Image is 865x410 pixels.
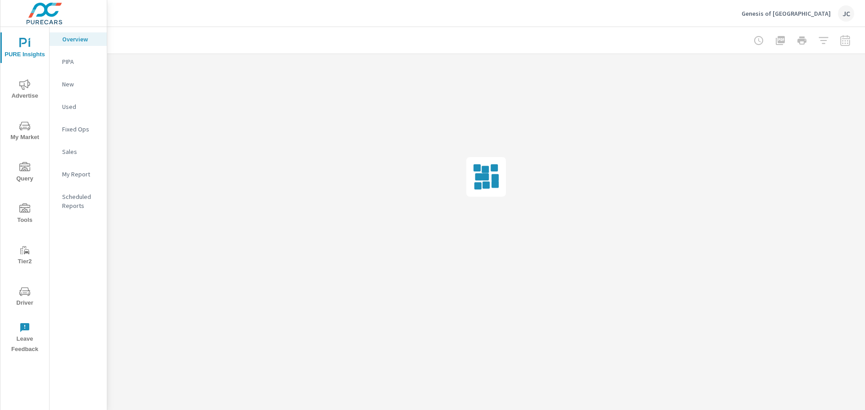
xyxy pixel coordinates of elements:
p: Used [62,102,100,111]
div: Sales [50,145,107,158]
div: Scheduled Reports [50,190,107,212]
div: JC [838,5,854,22]
p: Scheduled Reports [62,192,100,210]
span: Driver [3,286,46,308]
p: Overview [62,35,100,44]
div: Overview [50,32,107,46]
p: New [62,80,100,89]
span: My Market [3,121,46,143]
div: PIPA [50,55,107,68]
div: nav menu [0,27,49,358]
p: PIPA [62,57,100,66]
span: Advertise [3,79,46,101]
span: Tier2 [3,245,46,267]
div: Used [50,100,107,113]
span: Leave Feedback [3,322,46,355]
p: Sales [62,147,100,156]
div: Fixed Ops [50,122,107,136]
span: Query [3,162,46,184]
p: Genesis of [GEOGRAPHIC_DATA] [742,9,831,18]
span: PURE Insights [3,38,46,60]
div: New [50,77,107,91]
p: My Report [62,170,100,179]
span: Tools [3,203,46,225]
p: Fixed Ops [62,125,100,134]
div: My Report [50,167,107,181]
